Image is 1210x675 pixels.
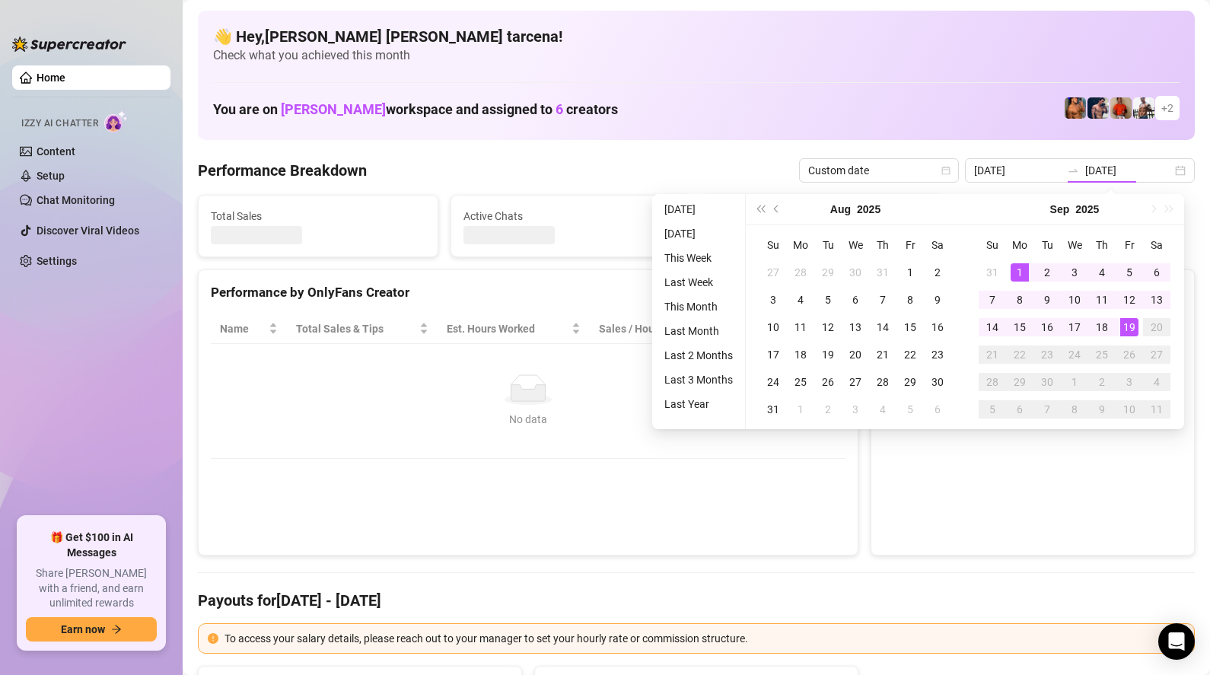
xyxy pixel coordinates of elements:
[211,282,845,303] div: Performance by OnlyFans Creator
[220,320,266,337] span: Name
[884,282,1182,303] div: Sales by OnlyFans Creator
[590,314,705,344] th: Sales / Hour
[1067,164,1079,177] span: to
[224,630,1185,647] div: To access your salary details, please reach out to your manager to set your hourly rate or commis...
[941,166,950,175] span: calendar
[37,170,65,182] a: Setup
[1065,97,1086,119] img: JG
[226,411,830,428] div: No data
[37,194,115,206] a: Chat Monitoring
[808,159,950,182] span: Custom date
[26,617,157,642] button: Earn nowarrow-right
[1110,97,1132,119] img: Justin
[208,633,218,644] span: exclamation-circle
[599,320,683,337] span: Sales / Hour
[37,72,65,84] a: Home
[21,116,98,131] span: Izzy AI Chatter
[37,145,75,158] a: Content
[211,208,425,224] span: Total Sales
[1087,97,1109,119] img: Axel
[104,110,128,132] img: AI Chatter
[287,314,438,344] th: Total Sales & Tips
[447,320,568,337] div: Est. Hours Worked
[556,101,563,117] span: 6
[213,26,1180,47] h4: 👋 Hey, [PERSON_NAME] [PERSON_NAME] tarcena !
[1067,164,1079,177] span: swap-right
[281,101,386,117] span: [PERSON_NAME]
[26,566,157,611] span: Share [PERSON_NAME] with a friend, and earn unlimited rewards
[37,224,139,237] a: Discover Viral Videos
[1161,100,1173,116] span: + 2
[1133,97,1154,119] img: JUSTIN
[198,160,367,181] h4: Performance Breakdown
[12,37,126,52] img: logo-BBDzfeDw.svg
[26,530,157,560] span: 🎁 Get $100 in AI Messages
[37,255,77,267] a: Settings
[61,623,105,635] span: Earn now
[714,320,825,337] span: Chat Conversion
[211,314,287,344] th: Name
[1085,162,1172,179] input: End date
[715,208,930,224] span: Messages Sent
[296,320,416,337] span: Total Sales & Tips
[198,590,1195,611] h4: Payouts for [DATE] - [DATE]
[974,162,1061,179] input: Start date
[111,624,122,635] span: arrow-right
[213,101,618,118] h1: You are on workspace and assigned to creators
[705,314,846,344] th: Chat Conversion
[1158,623,1195,660] div: Open Intercom Messenger
[463,208,678,224] span: Active Chats
[213,47,1180,64] span: Check what you achieved this month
